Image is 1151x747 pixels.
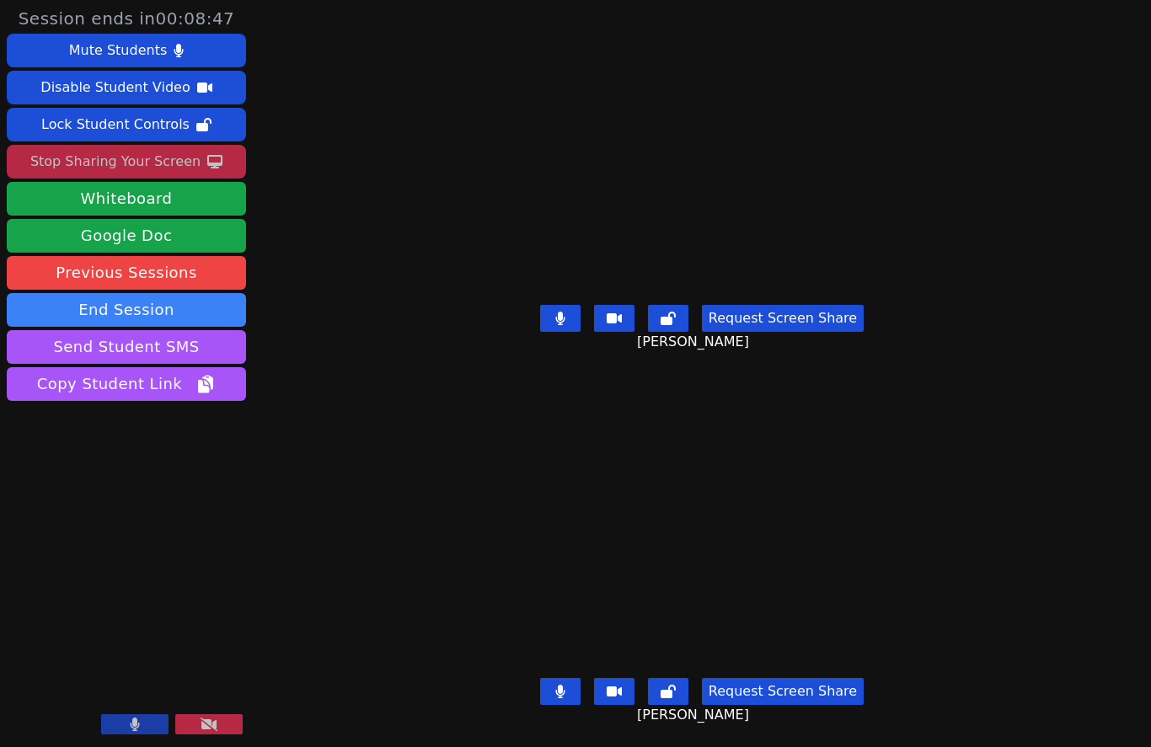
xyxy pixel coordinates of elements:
button: Mute Students [7,34,246,67]
a: Previous Sessions [7,256,246,290]
button: Request Screen Share [702,305,864,332]
div: Mute Students [69,37,167,64]
button: Lock Student Controls [7,108,246,141]
button: Disable Student Video [7,71,246,104]
span: [PERSON_NAME] [637,332,753,352]
span: Session ends in [19,7,235,30]
button: End Session [7,293,246,327]
div: Lock Student Controls [41,111,190,138]
a: Google Doc [7,219,246,253]
div: Stop Sharing Your Screen [30,148,201,175]
span: [PERSON_NAME] [637,705,753,725]
button: Stop Sharing Your Screen [7,145,246,179]
button: Send Student SMS [7,330,246,364]
button: Whiteboard [7,182,246,216]
span: Copy Student Link [37,372,216,396]
div: Disable Student Video [40,74,190,101]
time: 00:08:47 [156,8,235,29]
button: Copy Student Link [7,367,246,401]
button: Request Screen Share [702,678,864,705]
